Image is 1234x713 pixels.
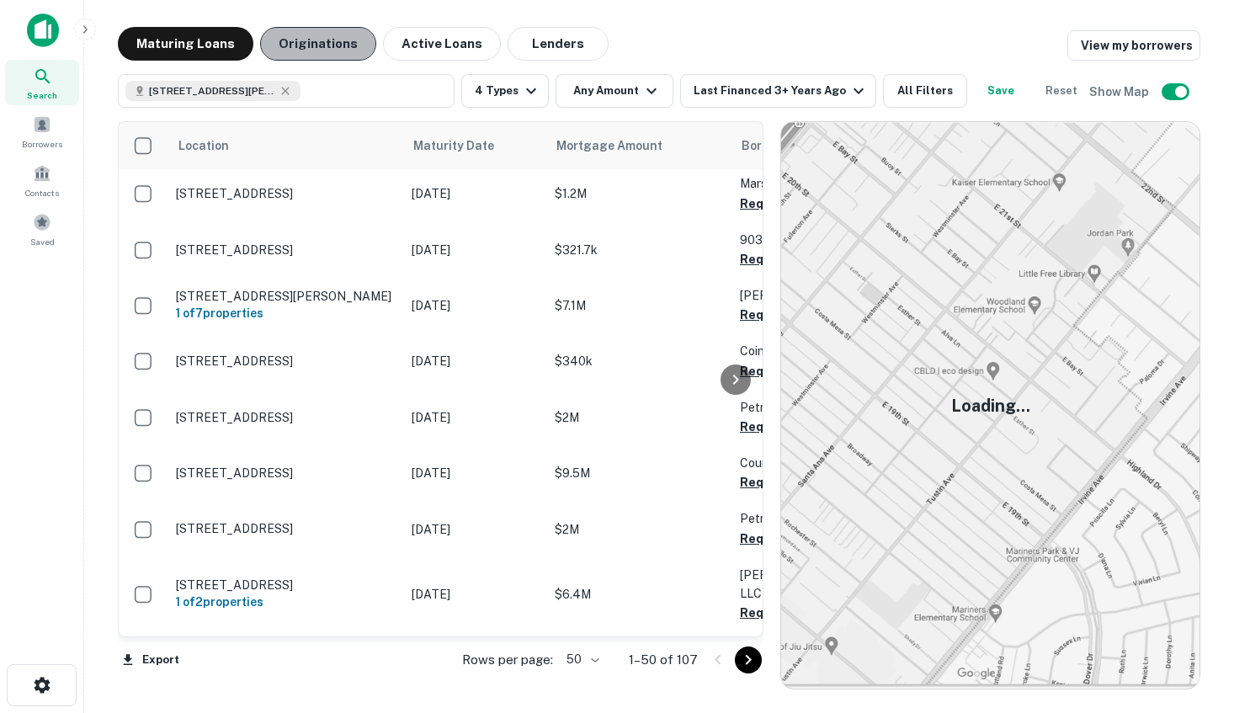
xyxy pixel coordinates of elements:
[555,585,723,604] p: $6.4M
[974,74,1028,108] button: Save your search to get updates of matches that match your search criteria.
[383,27,501,61] button: Active Loans
[1035,74,1088,108] button: Reset
[412,184,538,203] p: [DATE]
[508,27,609,61] button: Lenders
[168,122,403,169] th: Location
[555,184,723,203] p: $1.2M
[546,122,731,169] th: Mortgage Amount
[412,585,538,604] p: [DATE]
[176,410,395,425] p: [STREET_ADDRESS]
[176,577,395,593] p: [STREET_ADDRESS]
[1067,30,1200,61] a: View my borrowers
[412,464,538,482] p: [DATE]
[149,83,275,98] span: [STREET_ADDRESS][PERSON_NAME]
[462,650,553,670] p: Rows per page:
[403,122,546,169] th: Maturity Date
[176,304,395,322] h6: 1 of 7 properties
[735,646,762,673] button: Go to next page
[30,235,55,248] span: Saved
[412,241,538,259] p: [DATE]
[412,352,538,370] p: [DATE]
[176,593,395,611] h6: 1 of 2 properties
[176,289,395,304] p: [STREET_ADDRESS][PERSON_NAME]
[555,408,723,427] p: $2M
[413,136,516,156] span: Maturity Date
[5,206,79,252] a: Saved
[680,74,876,108] button: Last Financed 3+ Years Ago
[176,186,395,201] p: [STREET_ADDRESS]
[555,241,723,259] p: $321.7k
[5,109,79,154] a: Borrowers
[556,136,684,156] span: Mortgage Amount
[260,27,376,61] button: Originations
[178,136,229,156] span: Location
[555,352,723,370] p: $340k
[1089,82,1152,101] h6: Show Map
[176,242,395,258] p: [STREET_ADDRESS]
[22,137,62,151] span: Borrowers
[694,81,869,101] div: Last Financed 3+ Years Ago
[629,650,698,670] p: 1–50 of 107
[27,13,59,47] img: capitalize-icon.png
[412,296,538,315] p: [DATE]
[176,521,395,536] p: [STREET_ADDRESS]
[555,520,723,539] p: $2M
[555,464,723,482] p: $9.5M
[118,27,253,61] button: Maturing Loans
[412,520,538,539] p: [DATE]
[176,466,395,481] p: [STREET_ADDRESS]
[781,122,1199,689] img: map-placeholder.webp
[118,647,184,673] button: Export
[27,88,57,102] span: Search
[555,296,723,315] p: $7.1M
[883,74,967,108] button: All Filters
[25,186,59,200] span: Contacts
[461,74,549,108] button: 4 Types
[556,74,673,108] button: Any Amount
[560,647,602,672] div: 50
[5,157,79,203] a: Contacts
[412,408,538,427] p: [DATE]
[5,60,79,105] a: Search
[176,354,395,369] p: [STREET_ADDRESS]
[951,393,1030,418] h5: Loading...
[118,74,455,108] button: [STREET_ADDRESS][PERSON_NAME]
